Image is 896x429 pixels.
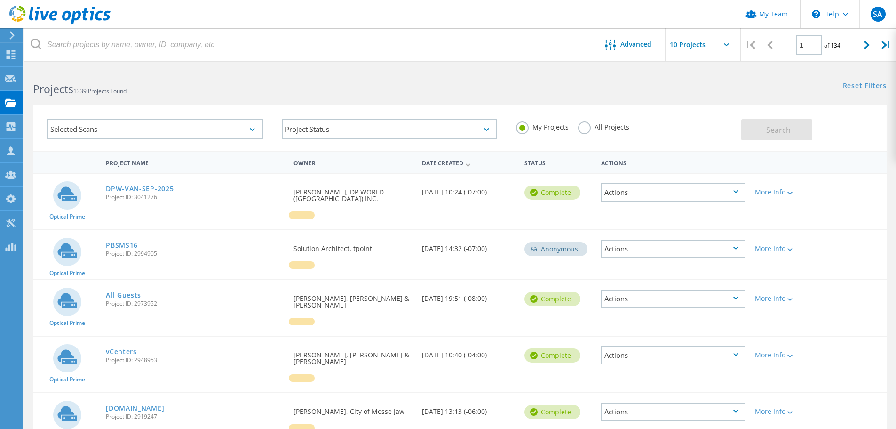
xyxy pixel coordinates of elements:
a: [DOMAIN_NAME] [106,405,164,412]
div: [DATE] 13:13 (-06:00) [417,393,520,424]
span: Optical Prime [49,320,85,326]
div: | [877,28,896,62]
div: Anonymous [524,242,587,256]
span: SA [873,10,882,18]
a: All Guests [106,292,141,299]
div: Selected Scans [47,119,263,139]
span: Optical Prime [49,270,85,276]
span: Project ID: 3041276 [106,194,284,200]
a: vCenters [106,348,137,355]
div: Owner [289,154,417,171]
svg: \n [812,10,820,18]
span: 1339 Projects Found [73,87,127,95]
div: Date Created [417,154,520,171]
a: Live Optics Dashboard [9,20,111,26]
div: Solution Architect, tpoint [289,230,417,261]
span: of 134 [824,41,840,49]
label: My Projects [516,121,569,130]
div: | [741,28,760,62]
div: Complete [524,348,580,363]
div: Project Name [101,154,289,171]
div: More Info [755,189,814,195]
div: Actions [601,346,745,364]
div: Complete [524,292,580,306]
span: Project ID: 2948953 [106,357,284,363]
span: Optical Prime [49,214,85,219]
div: [DATE] 10:40 (-04:00) [417,337,520,368]
a: DPW-VAN-SEP-2025 [106,186,174,192]
a: Reset Filters [843,82,887,90]
div: [PERSON_NAME], DP WORLD ([GEOGRAPHIC_DATA]) INC. [289,174,417,211]
div: Status [520,154,596,171]
div: Actions [601,183,745,202]
a: PBSMS16 [106,242,138,249]
div: [DATE] 14:32 (-07:00) [417,230,520,261]
div: [DATE] 10:24 (-07:00) [417,174,520,205]
div: [PERSON_NAME], [PERSON_NAME] & [PERSON_NAME] [289,280,417,318]
div: [PERSON_NAME], City of Mosse Jaw [289,393,417,424]
button: Search [741,119,812,140]
div: [DATE] 19:51 (-08:00) [417,280,520,311]
label: All Projects [578,121,629,130]
div: Complete [524,405,580,419]
div: More Info [755,352,814,358]
div: Actions [601,240,745,258]
span: Optical Prime [49,377,85,382]
div: Project Status [282,119,498,139]
input: Search projects by name, owner, ID, company, etc [24,28,591,61]
div: More Info [755,408,814,415]
span: Project ID: 2973952 [106,301,284,307]
div: More Info [755,295,814,302]
div: Actions [601,403,745,421]
b: Projects [33,81,73,97]
div: Actions [601,290,745,308]
div: More Info [755,245,814,252]
span: Search [766,125,791,135]
span: Project ID: 2919247 [106,414,284,420]
span: Advanced [620,41,651,48]
span: Project ID: 2994905 [106,251,284,257]
div: Actions [596,154,750,171]
div: [PERSON_NAME], [PERSON_NAME] & [PERSON_NAME] [289,337,417,374]
div: Complete [524,186,580,200]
